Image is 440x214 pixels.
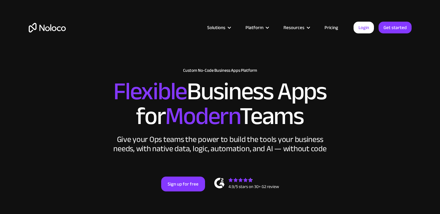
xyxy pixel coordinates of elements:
[207,24,225,32] div: Solutions
[238,24,276,32] div: Platform
[165,93,240,139] span: Modern
[245,24,263,32] div: Platform
[283,24,304,32] div: Resources
[29,68,412,73] h1: Custom No-Code Business Apps Platform
[112,135,328,153] div: Give your Ops teams the power to build the tools your business needs, with native data, logic, au...
[379,22,412,33] a: Get started
[199,24,238,32] div: Solutions
[29,23,66,32] a: home
[354,22,374,33] a: Login
[161,177,205,191] a: Sign up for free
[113,68,187,114] span: Flexible
[276,24,317,32] div: Resources
[317,24,346,32] a: Pricing
[29,79,412,129] h2: Business Apps for Teams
